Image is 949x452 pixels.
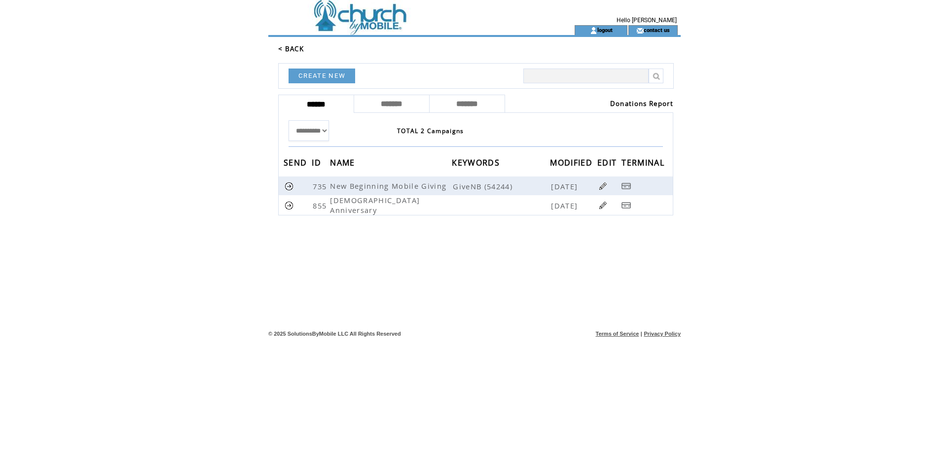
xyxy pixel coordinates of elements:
[453,181,549,191] span: GiveNB (54244)
[278,44,304,53] a: < BACK
[621,155,667,173] span: TERMINAL
[590,27,597,35] img: account_icon.gif
[312,159,324,165] a: ID
[452,155,502,173] span: KEYWORDS
[617,17,677,24] span: Hello [PERSON_NAME]
[636,27,644,35] img: contact_us_icon.gif
[330,181,449,191] span: New Beginning Mobile Giving
[641,331,642,337] span: |
[551,181,580,191] span: [DATE]
[330,155,357,173] span: NAME
[313,181,329,191] span: 735
[397,127,464,135] span: TOTAL 2 Campaigns
[597,155,619,173] span: EDIT
[284,155,309,173] span: SEND
[550,155,595,173] span: MODIFIED
[452,159,502,165] a: KEYWORDS
[268,331,401,337] span: © 2025 SolutionsByMobile LLC All Rights Reserved
[596,331,639,337] a: Terms of Service
[330,159,357,165] a: NAME
[551,201,580,210] span: [DATE]
[597,27,613,33] a: logout
[330,195,420,215] span: [DEMOGRAPHIC_DATA] Anniversary
[644,27,670,33] a: contact us
[610,99,673,108] a: Donations Report
[550,159,595,165] a: MODIFIED
[289,69,355,83] a: CREATE NEW
[644,331,681,337] a: Privacy Policy
[313,201,329,210] span: 855
[312,155,324,173] span: ID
